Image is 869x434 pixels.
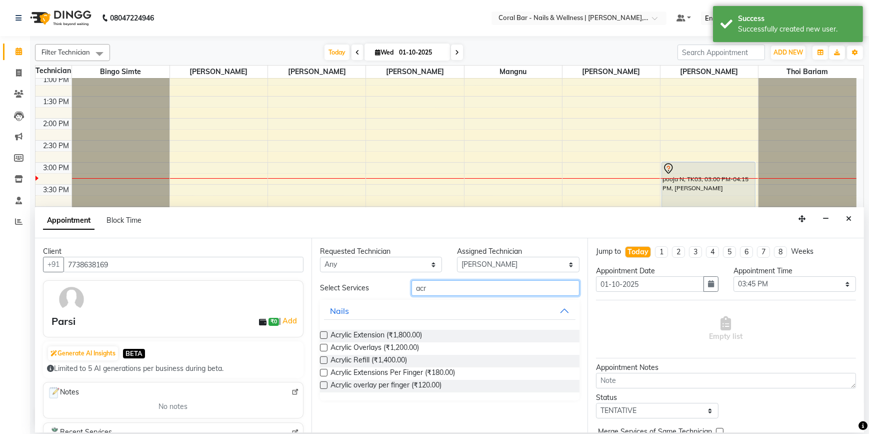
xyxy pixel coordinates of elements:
div: Nails [330,305,349,317]
span: Thoi bariam [758,66,856,78]
span: [PERSON_NAME] [268,66,365,78]
div: Status [596,392,718,403]
div: 2:00 PM [41,119,71,129]
div: Weeks [791,246,813,257]
div: Appointment Time [733,266,856,276]
div: Success [738,14,855,24]
span: Mangnu [464,66,562,78]
span: Acrylic Overlays (₹1,200.00) [330,342,419,355]
div: 2:30 PM [41,141,71,151]
div: Appointment Notes [596,362,856,373]
span: Notes [47,386,79,399]
button: Generate AI Insights [48,346,118,360]
li: 8 [774,246,787,258]
div: 1:00 PM [41,75,71,85]
span: No notes [158,401,187,412]
li: 5 [723,246,736,258]
div: Successfully created new user. [738,24,855,35]
div: Appointment Date [596,266,718,276]
button: Close [841,211,856,227]
div: Limited to 5 AI generations per business during beta. [47,363,299,374]
span: BETA [123,349,145,358]
span: ₹0 [268,318,279,326]
div: Client [43,246,303,257]
span: [PERSON_NAME] [366,66,463,78]
span: Block Time [106,216,141,225]
div: pooja N, TK03, 03:00 PM-04:15 PM, [PERSON_NAME] [662,162,755,215]
span: ADD NEW [773,49,803,56]
input: Search by Name/Mobile/Email/Code [63,257,303,272]
img: logo [25,4,94,32]
span: Acrylic Extensions Per Finger (₹180.00) [330,367,455,380]
div: Today [627,247,648,257]
span: Empty list [709,316,743,342]
div: Assigned Technician [457,246,579,257]
div: Requested Technician [320,246,442,257]
div: 1:30 PM [41,97,71,107]
input: 2025-10-01 [396,45,446,60]
span: Acrylic Refill (₹1,400.00) [330,355,407,367]
div: 3:00 PM [41,163,71,173]
div: Jump to [596,246,621,257]
button: Nails [324,302,576,320]
li: 6 [740,246,753,258]
input: yyyy-mm-dd [596,276,704,292]
b: 08047224946 [110,4,154,32]
button: ADD NEW [771,46,805,60]
span: Today [324,45,349,60]
span: Appointment [43,212,94,230]
span: [PERSON_NAME] [660,66,758,78]
span: Bingo Simte [72,66,169,78]
span: Acrylic Extension (₹1,800.00) [330,330,422,342]
span: [PERSON_NAME] [170,66,267,78]
input: Search by service name [411,280,579,296]
li: 1 [655,246,668,258]
input: Search Appointment [677,45,765,60]
div: Select Services [312,283,404,293]
li: 7 [757,246,770,258]
div: 3:30 PM [41,185,71,195]
li: 4 [706,246,719,258]
div: Technician [35,66,71,76]
span: [PERSON_NAME] [562,66,660,78]
span: | [279,315,298,327]
img: avatar [57,285,86,314]
span: Acrylic overlay per finger (₹120.00) [330,380,441,392]
div: Parsi [51,314,75,329]
div: 4:00 PM [41,207,71,217]
button: +91 [43,257,64,272]
li: 2 [672,246,685,258]
span: Filter Technician [41,48,90,56]
a: Add [281,315,298,327]
span: Wed [372,49,396,56]
li: 3 [689,246,702,258]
